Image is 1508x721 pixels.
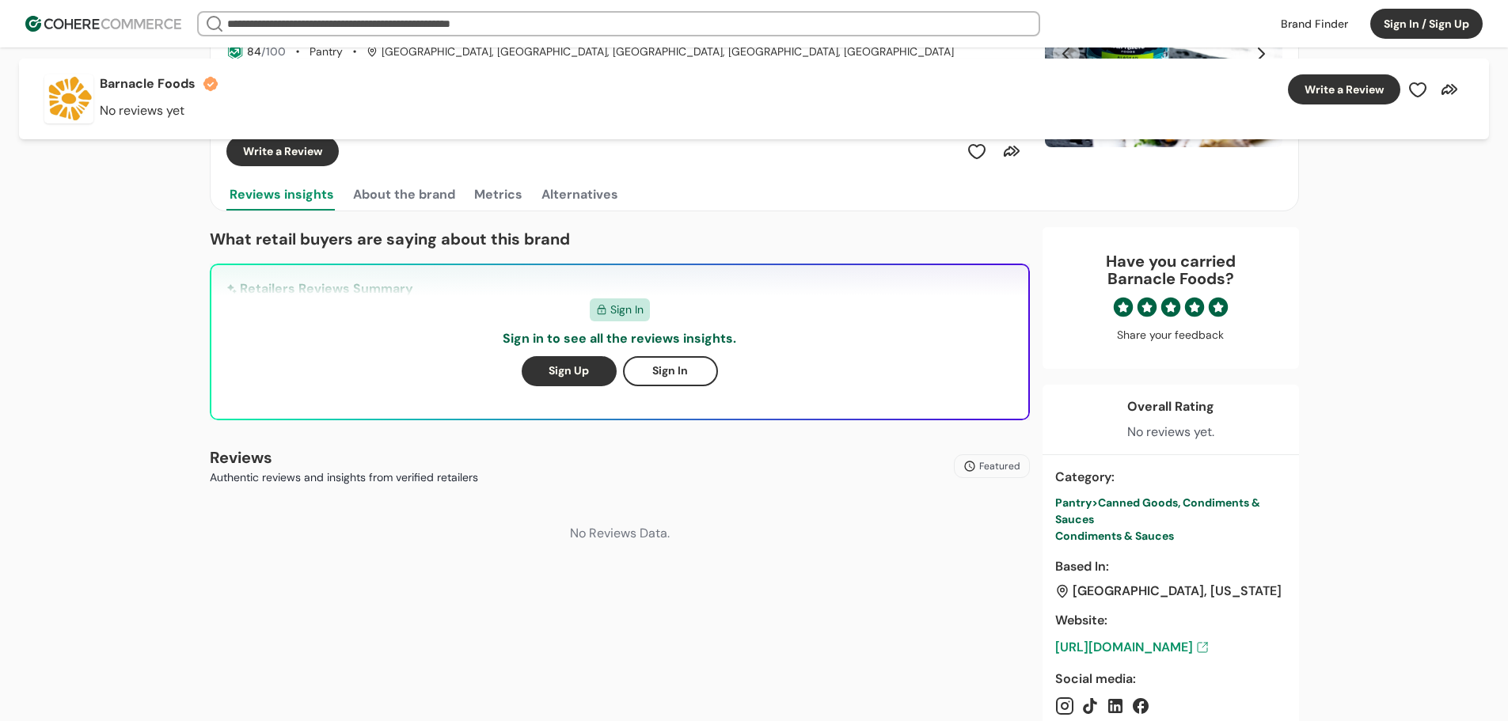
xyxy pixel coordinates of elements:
[25,16,181,32] img: Cohere Logo
[210,447,272,468] b: Reviews
[538,179,621,211] button: Alternatives
[226,136,339,166] button: Write a Review
[471,179,526,211] button: Metrics
[1055,638,1286,657] a: [URL][DOMAIN_NAME]
[1092,495,1098,510] span: >
[1073,584,1282,598] div: [GEOGRAPHIC_DATA], [US_STATE]
[1055,528,1286,545] div: Condiments & Sauces
[1055,468,1286,487] div: Category :
[1058,252,1283,287] div: Have you carried
[1127,423,1214,442] div: No reviews yet.
[210,469,478,486] p: Authentic reviews and insights from verified retailers
[226,179,337,211] button: Reviews insights
[1058,327,1283,343] div: Share your feedback
[1055,557,1286,576] div: Based In :
[1248,40,1274,67] button: Next Slide
[247,44,261,59] span: 84
[1055,611,1286,630] div: Website :
[1055,495,1260,526] span: Canned Goods, Condiments & Sauces
[979,459,1020,473] span: Featured
[503,329,736,348] p: Sign in to see all the reviews insights.
[310,44,343,60] div: Pantry
[623,356,718,386] button: Sign In
[1370,9,1483,39] button: Sign In / Sign Up
[210,499,1030,568] div: No Reviews Data.
[1053,40,1080,67] button: Previous Slide
[261,44,286,59] span: /100
[210,227,1030,251] p: What retail buyers are saying about this brand
[610,302,644,318] span: Sign In
[1055,495,1286,545] a: Pantry>Canned Goods, Condiments & SaucesCondiments & Sauces
[1058,270,1283,287] p: Barnacle Foods ?
[350,179,458,211] button: About the brand
[1055,495,1092,510] span: Pantry
[1127,397,1214,416] div: Overall Rating
[367,44,954,60] div: [GEOGRAPHIC_DATA], [GEOGRAPHIC_DATA], [GEOGRAPHIC_DATA], [GEOGRAPHIC_DATA], [GEOGRAPHIC_DATA]
[1055,670,1286,689] div: Social media :
[522,356,617,386] button: Sign Up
